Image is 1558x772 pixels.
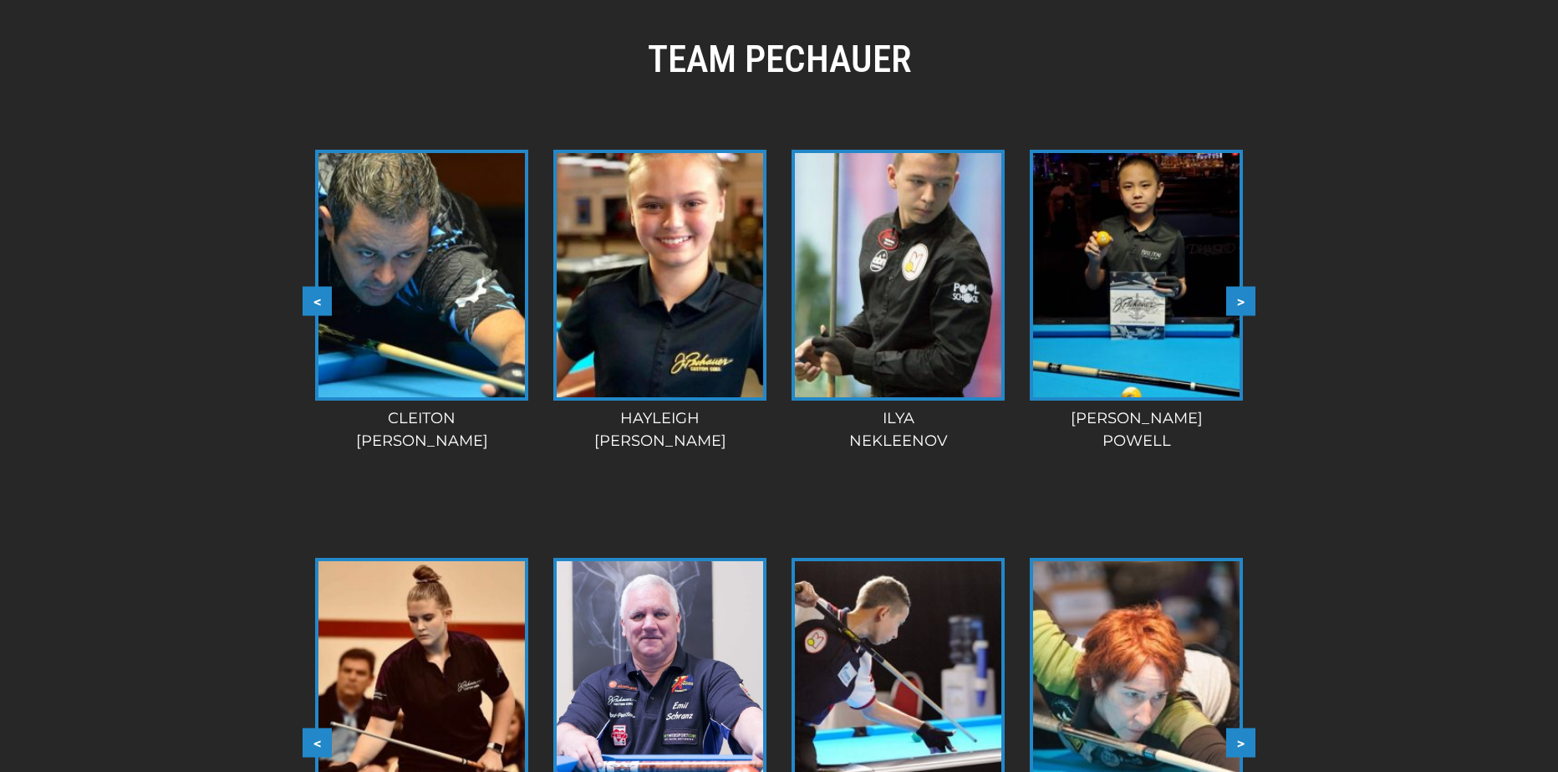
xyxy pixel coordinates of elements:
[1024,150,1249,452] a: [PERSON_NAME]Powell
[795,153,1001,397] img: Ilya-Nekleenov-225x320.jpg
[303,37,1255,82] h2: TEAM PECHAUER
[303,729,332,758] button: <
[547,150,772,452] a: Hayleigh[PERSON_NAME]
[1033,153,1240,397] img: jin-for-website-e1628181284509-225x320.jpg
[309,150,534,452] a: Cleiton[PERSON_NAME]
[1024,407,1249,452] div: [PERSON_NAME] Powell
[303,286,332,315] button: <
[309,407,534,452] div: Cleiton [PERSON_NAME]
[303,286,1255,315] div: Carousel Navigation
[1226,729,1255,758] button: >
[786,150,1011,452] a: IlyaNekleenov
[557,153,763,397] img: hayleigh-1-225x320.jpg
[318,153,525,397] img: pref-cleighton-225x320.jpg
[1226,286,1255,315] button: >
[786,407,1011,452] div: Ilya Nekleenov
[303,729,1255,758] div: Carousel Navigation
[547,407,772,452] div: Hayleigh [PERSON_NAME]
